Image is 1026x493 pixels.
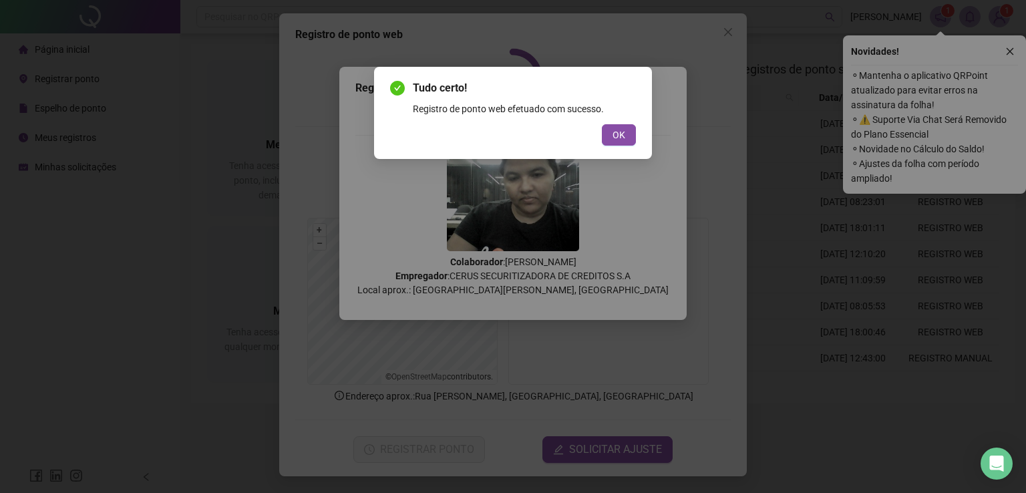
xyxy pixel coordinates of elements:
[613,128,625,142] span: OK
[390,81,405,96] span: check-circle
[413,102,636,116] div: Registro de ponto web efetuado com sucesso.
[602,124,636,146] button: OK
[981,448,1013,480] div: Open Intercom Messenger
[413,80,636,96] span: Tudo certo!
